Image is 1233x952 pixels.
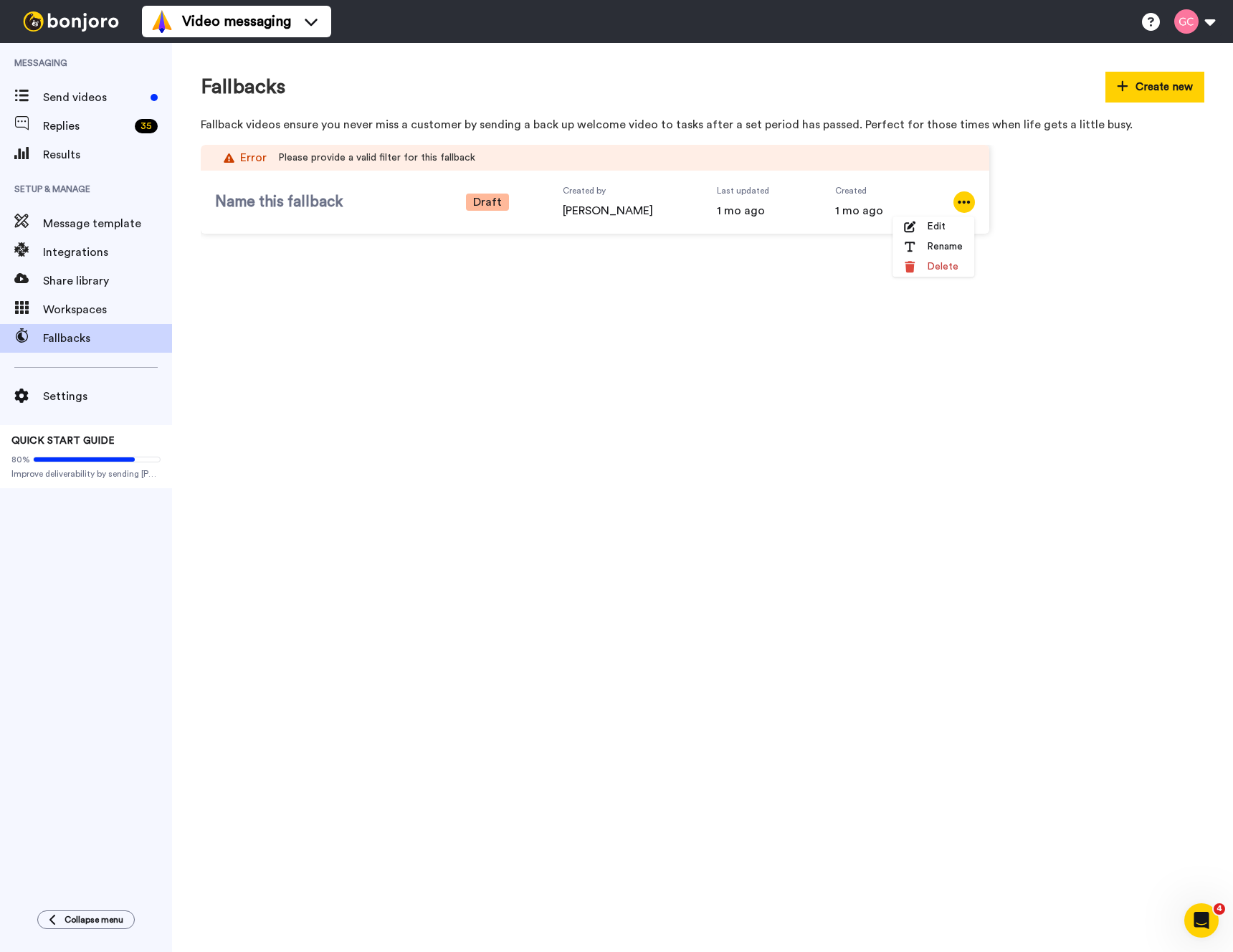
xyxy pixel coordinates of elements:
span: QUICK START GUIDE [11,436,115,446]
span: Settings [43,388,172,405]
h1: Fallbacks [201,76,285,98]
span: Send videos [43,89,145,106]
span: Improve deliverability by sending [PERSON_NAME]’s from your own email [11,468,161,480]
span: Error [240,149,267,166]
span: Replies [43,118,129,135]
span: Video messaging [182,11,291,32]
span: 1 mo ago [835,202,900,219]
span: Fallbacks [43,330,172,347]
img: bj-logo-header-white.svg [17,11,125,32]
span: Message template [43,215,172,232]
span: Integrations [43,244,172,261]
span: 1 mo ago [717,202,781,219]
span: Created [835,185,900,196]
span: Name this fallback [215,191,412,213]
span: Workspaces [43,301,172,318]
span: Created by [563,185,663,196]
span: Share library [43,272,172,290]
span: Edit [927,219,946,234]
span: 80% [11,454,30,465]
span: Results [43,146,172,163]
span: [PERSON_NAME] [563,202,663,219]
span: Please provide a valid filter for this fallback [278,151,475,165]
span: Rename [927,239,963,254]
button: Collapse menu [37,910,135,929]
span: Draft [466,194,509,211]
span: Last updated [717,185,781,196]
span: Delete [927,260,958,274]
span: Collapse menu [65,914,123,925]
img: vm-color.svg [151,10,173,33]
button: Create new [1105,72,1204,103]
iframe: Intercom live chat [1184,903,1219,938]
p: Fallback videos ensure you never miss a customer by sending a back up welcome video to tasks afte... [201,117,1204,133]
span: 4 [1214,903,1225,915]
div: 35 [135,119,158,133]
